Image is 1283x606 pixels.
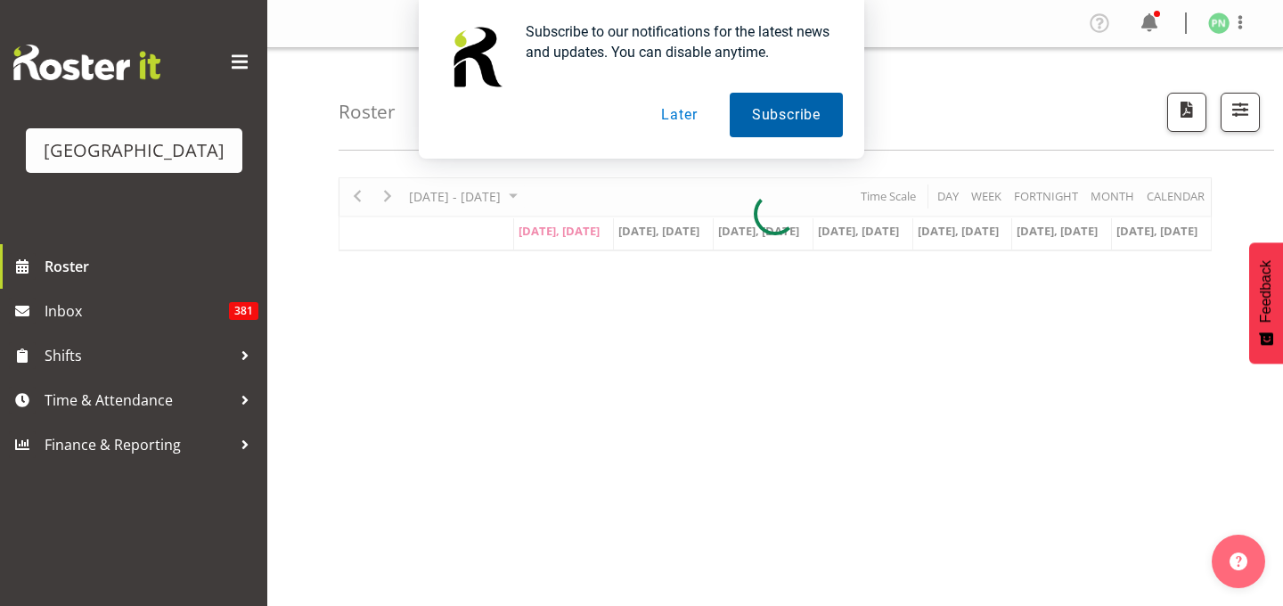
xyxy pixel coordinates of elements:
[1230,553,1247,570] img: help-xxl-2.png
[1249,242,1283,364] button: Feedback - Show survey
[45,253,258,280] span: Roster
[511,21,843,62] div: Subscribe to our notifications for the latest news and updates. You can disable anytime.
[1258,260,1274,323] span: Feedback
[45,342,232,369] span: Shifts
[45,431,232,458] span: Finance & Reporting
[639,93,719,137] button: Later
[440,21,511,93] img: notification icon
[45,387,232,414] span: Time & Attendance
[229,302,258,320] span: 381
[730,93,843,137] button: Subscribe
[45,298,229,324] span: Inbox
